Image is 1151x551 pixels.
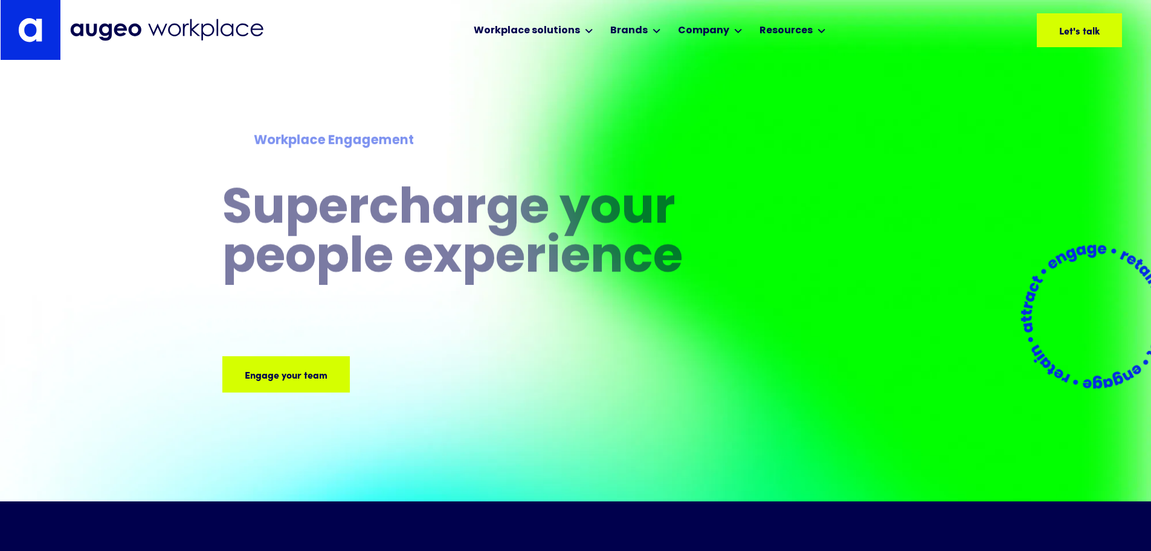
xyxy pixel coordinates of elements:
img: Augeo Workplace business unit full logo in mignight blue. [70,19,263,41]
a: Engage your team [222,356,350,393]
div: Workplace Engagement [254,132,713,151]
div: Brands [610,24,648,38]
div: Workplace solutions [474,24,580,38]
div: Resources [759,24,813,38]
a: Let's talk [1037,13,1122,47]
h1: Supercharge your people experience [222,186,744,284]
img: Augeo's "a" monogram decorative logo in white. [18,18,42,42]
div: Company [678,24,729,38]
